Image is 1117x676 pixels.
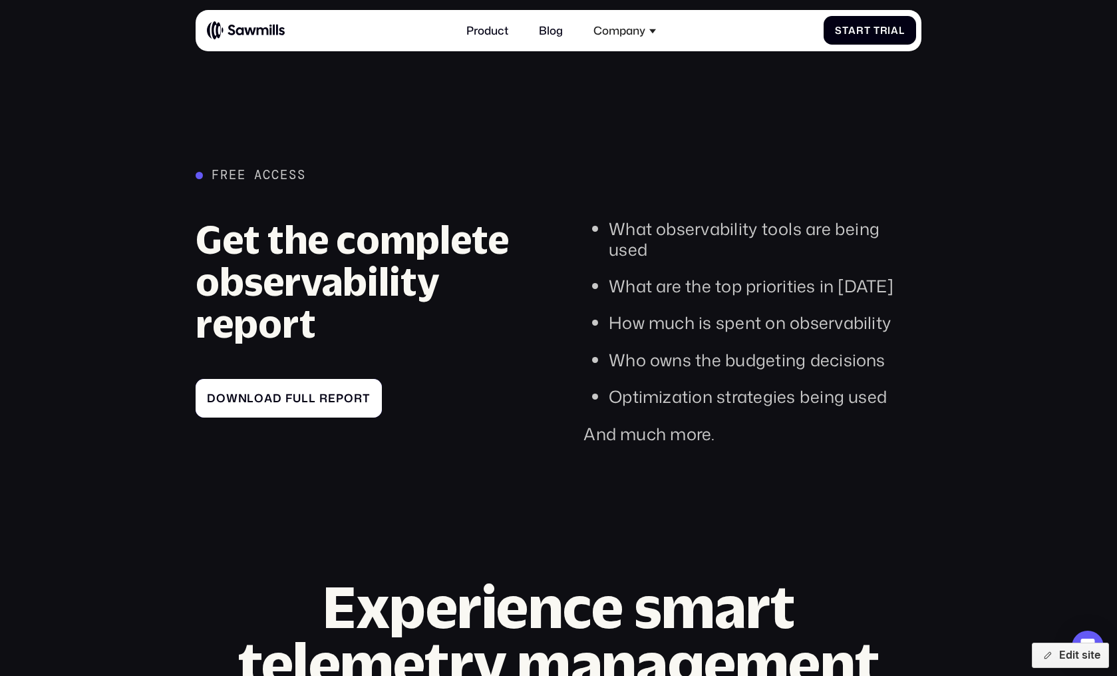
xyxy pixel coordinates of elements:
[1032,643,1109,668] button: Edit site
[328,392,336,405] span: e
[363,392,371,405] span: t
[1072,631,1104,663] div: Open Intercom Messenger
[238,392,247,405] span: n
[254,392,264,405] span: o
[874,25,880,37] span: T
[336,392,344,405] span: p
[344,392,354,405] span: o
[856,25,864,37] span: r
[864,25,871,37] span: t
[848,25,856,37] span: a
[247,392,254,405] span: l
[609,387,921,407] li: Optimization strategies being used
[824,16,916,45] a: StartTrial
[216,392,226,405] span: o
[264,392,273,405] span: a
[293,392,301,405] span: u
[273,392,282,405] span: d
[609,350,921,370] li: Who owns the budgeting decisions
[609,276,921,296] li: What are the top priorities in [DATE]
[458,15,516,45] a: Product
[309,392,316,405] span: l
[891,25,899,37] span: a
[207,392,216,405] span: D
[301,392,309,405] span: l
[530,15,571,45] a: Blog
[899,25,905,37] span: l
[887,25,891,37] span: i
[354,392,363,405] span: r
[212,168,306,183] div: Free access
[196,219,534,345] h3: Get the complete observability report
[226,392,238,405] span: w
[319,392,328,405] span: r
[880,25,888,37] span: r
[583,424,921,444] div: And much more.
[609,313,921,333] li: How much is spent on observability
[285,392,293,405] span: f
[593,24,645,37] div: Company
[585,15,665,45] div: Company
[842,25,849,37] span: t
[835,25,842,37] span: S
[609,219,921,259] li: What observability tools are being used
